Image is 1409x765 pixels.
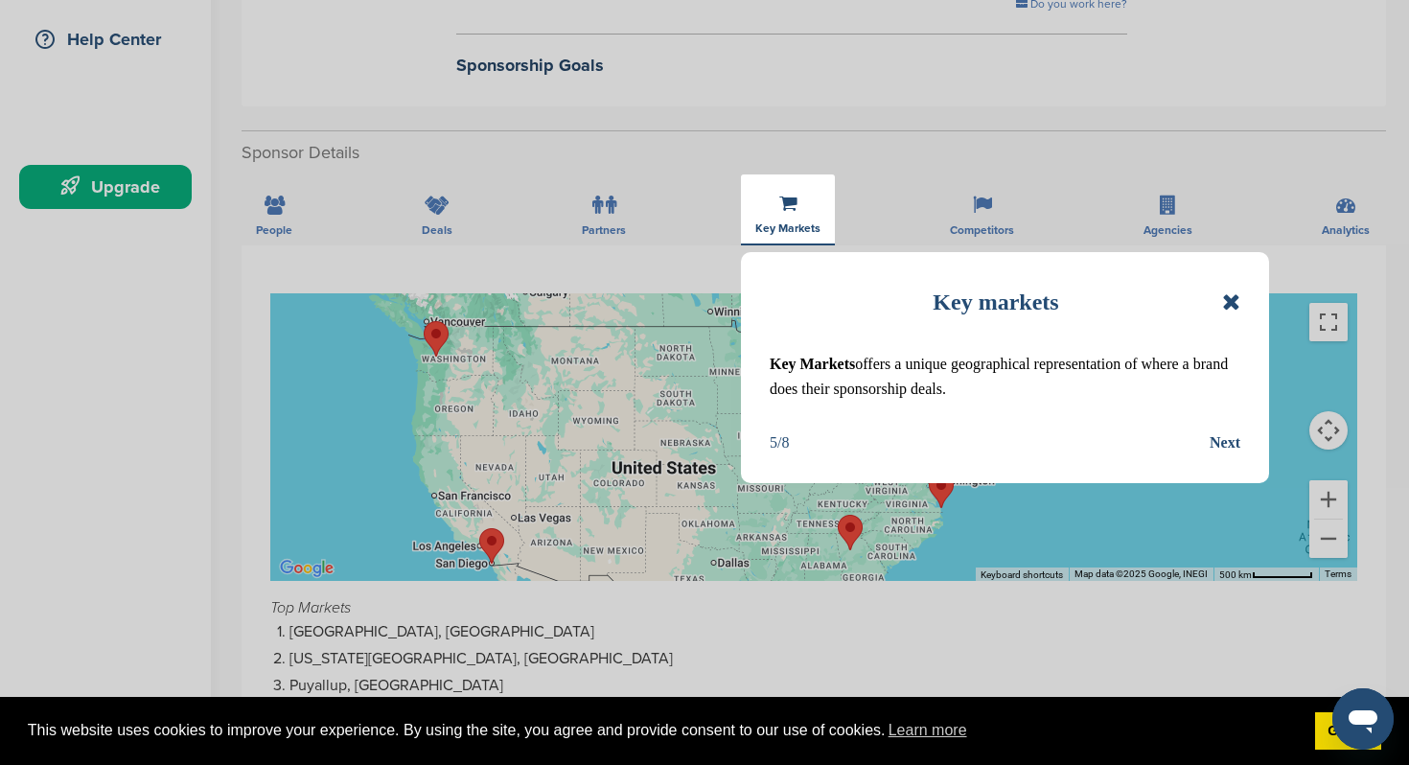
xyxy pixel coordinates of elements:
h1: Key markets [933,281,1058,323]
span: This website uses cookies to improve your experience. By using the site, you agree and provide co... [28,716,1300,745]
a: learn more about cookies [886,716,970,745]
button: Next [1210,430,1240,455]
p: offers a unique geographical representation of where a brand does their sponsorship deals. [770,352,1240,402]
a: dismiss cookie message [1315,712,1381,751]
div: 5/8 [770,430,789,455]
iframe: Button to launch messaging window [1332,688,1394,750]
b: Key Markets [770,356,855,372]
